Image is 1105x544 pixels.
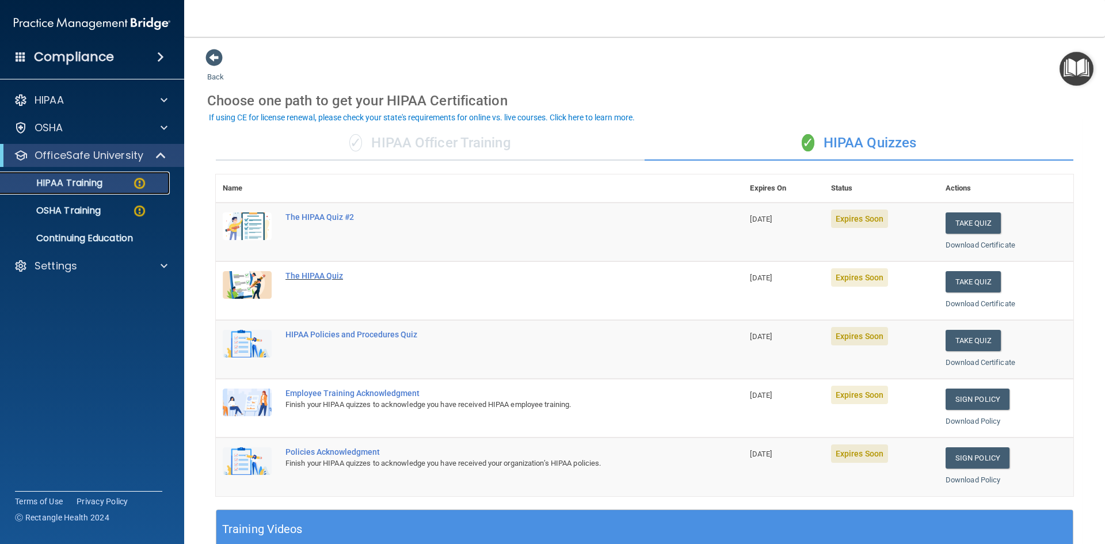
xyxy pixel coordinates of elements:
[35,259,77,273] p: Settings
[7,177,102,189] p: HIPAA Training
[207,112,637,123] button: If using CE for license renewal, please check your state's requirements for online vs. live cours...
[743,174,824,203] th: Expires On
[946,241,1015,249] a: Download Certificate
[7,233,165,244] p: Continuing Education
[285,447,685,456] div: Policies Acknowledgment
[831,386,888,404] span: Expires Soon
[831,327,888,345] span: Expires Soon
[802,134,814,151] span: ✓
[35,93,64,107] p: HIPAA
[946,271,1001,292] button: Take Quiz
[285,212,685,222] div: The HIPAA Quiz #2
[35,121,63,135] p: OSHA
[15,512,109,523] span: Ⓒ Rectangle Health 2024
[7,205,101,216] p: OSHA Training
[216,126,645,161] div: HIPAA Officer Training
[750,450,772,458] span: [DATE]
[939,174,1073,203] th: Actions
[14,259,167,273] a: Settings
[14,121,167,135] a: OSHA
[1060,52,1093,86] button: Open Resource Center
[750,273,772,282] span: [DATE]
[946,358,1015,367] a: Download Certificate
[946,447,1009,469] a: Sign Policy
[831,210,888,228] span: Expires Soon
[750,332,772,341] span: [DATE]
[14,93,167,107] a: HIPAA
[285,398,685,412] div: Finish your HIPAA quizzes to acknowledge you have received HIPAA employee training.
[946,212,1001,234] button: Take Quiz
[77,496,128,507] a: Privacy Policy
[285,389,685,398] div: Employee Training Acknowledgment
[946,475,1001,484] a: Download Policy
[645,126,1073,161] div: HIPAA Quizzes
[207,59,224,81] a: Back
[750,391,772,400] span: [DATE]
[216,174,279,203] th: Name
[285,456,685,470] div: Finish your HIPAA quizzes to acknowledge you have received your organization’s HIPAA policies.
[207,84,1082,117] div: Choose one path to get your HIPAA Certification
[946,299,1015,308] a: Download Certificate
[349,134,362,151] span: ✓
[14,149,167,162] a: OfficeSafe University
[831,268,888,287] span: Expires Soon
[750,215,772,223] span: [DATE]
[34,49,114,65] h4: Compliance
[132,176,147,191] img: warning-circle.0cc9ac19.png
[824,174,939,203] th: Status
[132,204,147,218] img: warning-circle.0cc9ac19.png
[209,113,635,121] div: If using CE for license renewal, please check your state's requirements for online vs. live cours...
[285,271,685,280] div: The HIPAA Quiz
[14,12,170,35] img: PMB logo
[946,389,1009,410] a: Sign Policy
[15,496,63,507] a: Terms of Use
[831,444,888,463] span: Expires Soon
[946,417,1001,425] a: Download Policy
[222,519,303,539] h5: Training Videos
[285,330,685,339] div: HIPAA Policies and Procedures Quiz
[35,149,143,162] p: OfficeSafe University
[946,330,1001,351] button: Take Quiz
